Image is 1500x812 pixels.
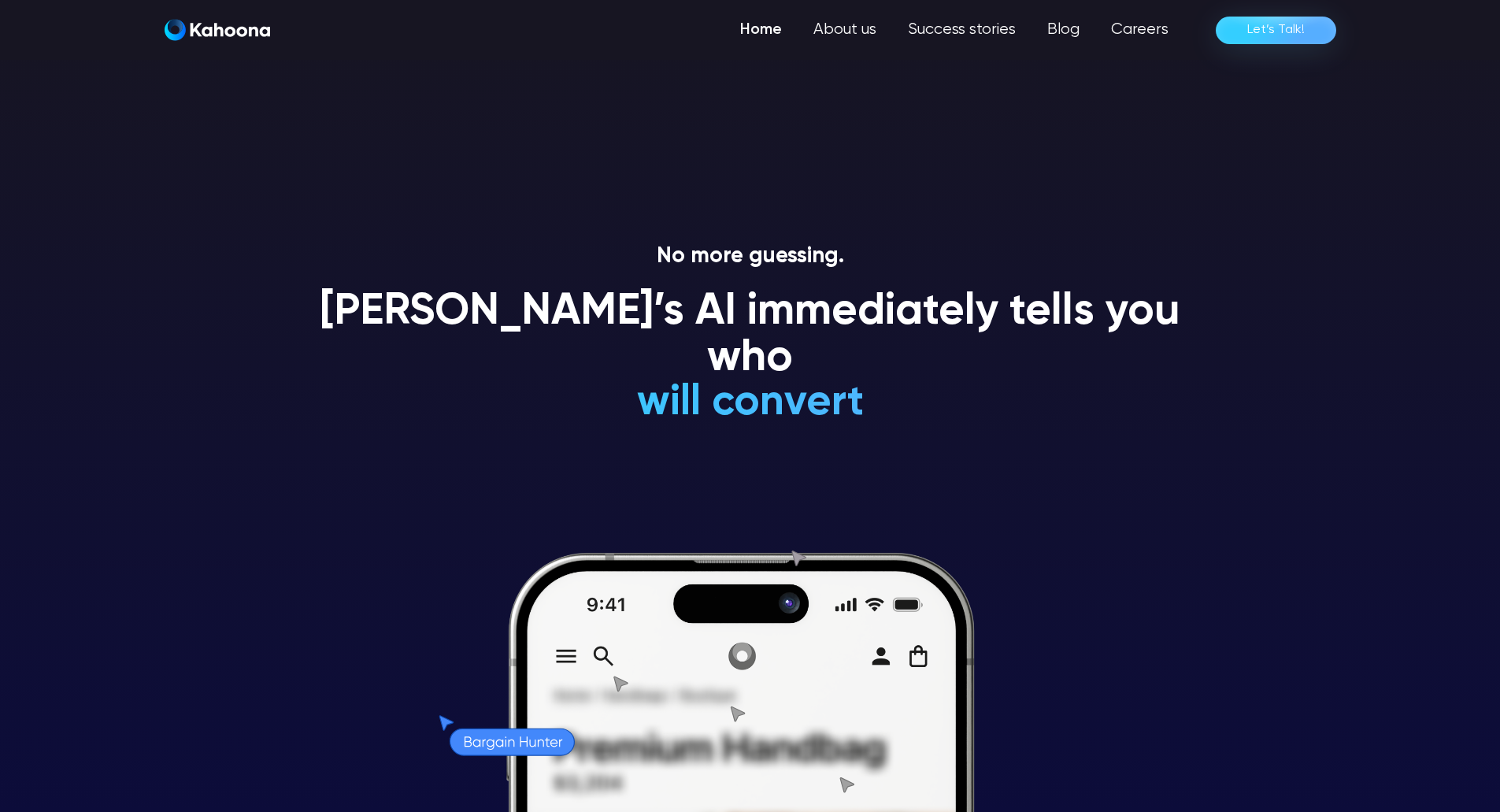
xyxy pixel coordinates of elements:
a: Let’s Talk! [1216,17,1336,44]
h1: will convert [518,380,982,426]
a: About us [798,14,892,46]
p: No more guessing. [302,243,1199,270]
a: Blog [1031,14,1095,46]
h1: [PERSON_NAME]’s AI immediately tells you who [302,289,1199,383]
a: Careers [1095,14,1184,46]
a: home [165,19,270,42]
a: Home [724,14,798,46]
a: Success stories [892,14,1031,46]
div: Let’s Talk! [1247,17,1305,43]
img: Kahoona logo white [165,19,270,41]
